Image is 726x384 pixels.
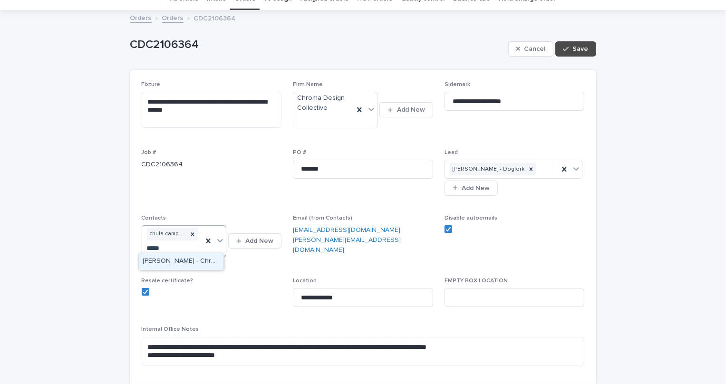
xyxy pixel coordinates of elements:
div: Lindsay Cimoli - Chroma Design Collective [139,253,223,270]
span: Lead [445,150,458,155]
a: Orders [130,12,152,23]
span: Internal Office Notes [142,326,199,332]
button: Add New [445,181,498,196]
span: Sidemark [445,82,470,87]
div: chula camp - Dogfork [147,228,187,240]
span: Email (from Contacts) [293,215,352,221]
span: EMPTY BOX LOCATION [445,278,508,284]
span: Chroma Design Collective [297,93,350,113]
span: Fixture [142,82,161,87]
span: PO # [293,150,306,155]
button: Add New [379,102,433,117]
span: Cancel [524,46,545,52]
div: [PERSON_NAME] - Dogfork [450,163,526,176]
span: Contacts [142,215,166,221]
span: Disable autoemails [445,215,497,221]
a: [EMAIL_ADDRESS][DOMAIN_NAME] [293,227,400,233]
p: CDC2106364 [142,160,282,170]
span: Firm Name [293,82,323,87]
button: Add New [228,233,281,249]
span: Add New [462,185,490,192]
p: CDC2106364 [130,38,504,52]
span: Add New [245,238,273,244]
span: Resale certificate? [142,278,194,284]
a: Orders [162,12,184,23]
p: , [293,225,433,255]
button: Cancel [508,41,554,57]
p: CDC2106364 [194,12,236,23]
span: Add New [397,106,425,113]
span: Location [293,278,317,284]
span: Save [573,46,589,52]
span: Job # [142,150,156,155]
a: [PERSON_NAME][EMAIL_ADDRESS][DOMAIN_NAME] [293,237,401,253]
button: Save [555,41,596,57]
